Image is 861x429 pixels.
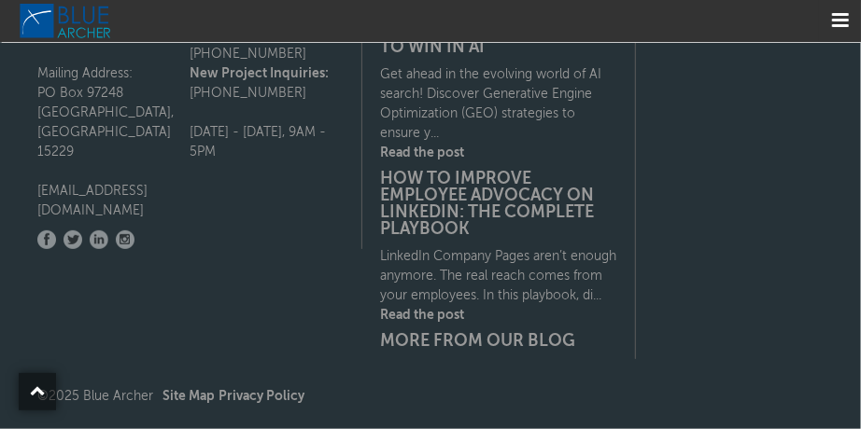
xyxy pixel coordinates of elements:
a: Privacy Policy [219,390,304,403]
a: Site Map [162,390,215,403]
a: Twitter [64,230,82,249]
a: Read the post [381,144,617,163]
p: LinkedIn Company Pages aren’t enough anymore. The real reach comes from your employees. In this p... [381,247,617,306]
p: Mailing Address: PO Box 97248 [GEOGRAPHIC_DATA], [GEOGRAPHIC_DATA] 15229 [37,64,190,162]
span: ©2025 Blue Archer [37,390,304,403]
a: Instagram [116,230,134,249]
a: Read the post [381,306,617,325]
a: Facebook [37,230,56,249]
p: Get ahead in the evolving world of AI search! Discover Generative Engine Optimization (GEO) strat... [381,65,617,144]
p: [DATE] - [DATE], 9AM - 5PM [190,123,342,162]
p: [PHONE_NUMBER] [190,64,342,104]
img: Blue Archer Logo [19,3,112,39]
strong: New Project Inquiries: [190,67,329,80]
a: How to Improve Employee Advocacy on LinkedIn: The Complete Playbook [381,171,617,238]
a: LinkedIn [90,230,108,249]
a: More from our blog [381,333,617,350]
p: [EMAIL_ADDRESS][DOMAIN_NAME] [37,182,190,221]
